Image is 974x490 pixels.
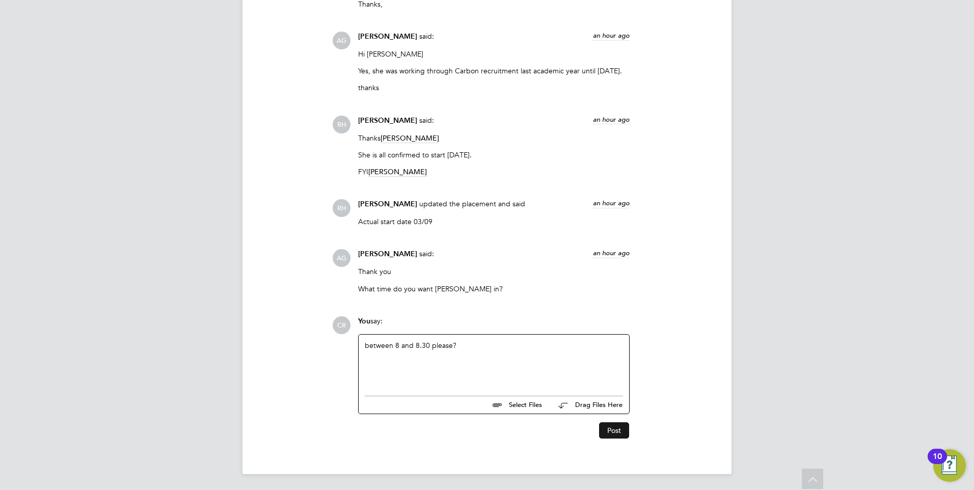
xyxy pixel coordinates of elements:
span: updated the placement and said [419,199,525,208]
span: RH [333,199,350,217]
span: [PERSON_NAME] [381,133,439,143]
span: [PERSON_NAME] [358,116,417,125]
span: said: [419,116,434,125]
span: said: [419,32,434,41]
span: AG [333,249,350,267]
span: AG [333,32,350,49]
button: Drag Files Here [550,395,623,416]
div: between 8 and 8.30 please? [365,341,623,385]
p: thanks [358,83,630,92]
span: said: [419,249,434,258]
p: Thanks [358,133,630,143]
div: 10 [933,456,942,470]
span: [PERSON_NAME] [358,200,417,208]
span: an hour ago [593,249,630,257]
p: She is all confirmed to start [DATE]. [358,150,630,159]
span: CR [333,316,350,334]
span: an hour ago [593,31,630,40]
span: [PERSON_NAME] [358,32,417,41]
p: Yes, she was working through Carbon recruitment last academic year until [DATE]. [358,66,630,75]
span: [PERSON_NAME] [358,250,417,258]
span: an hour ago [593,115,630,124]
button: Open Resource Center, 10 new notifications [933,449,966,482]
span: an hour ago [593,199,630,207]
span: You [358,317,370,325]
button: Post [599,422,629,439]
p: FYI [358,167,630,176]
span: RH [333,116,350,133]
p: Hi [PERSON_NAME] [358,49,630,59]
div: say: [358,316,630,334]
p: Actual start date 03/09 [358,217,630,226]
p: What time do you want [PERSON_NAME] in? [358,284,630,293]
span: [PERSON_NAME] [368,167,427,177]
p: Thank you [358,267,630,276]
